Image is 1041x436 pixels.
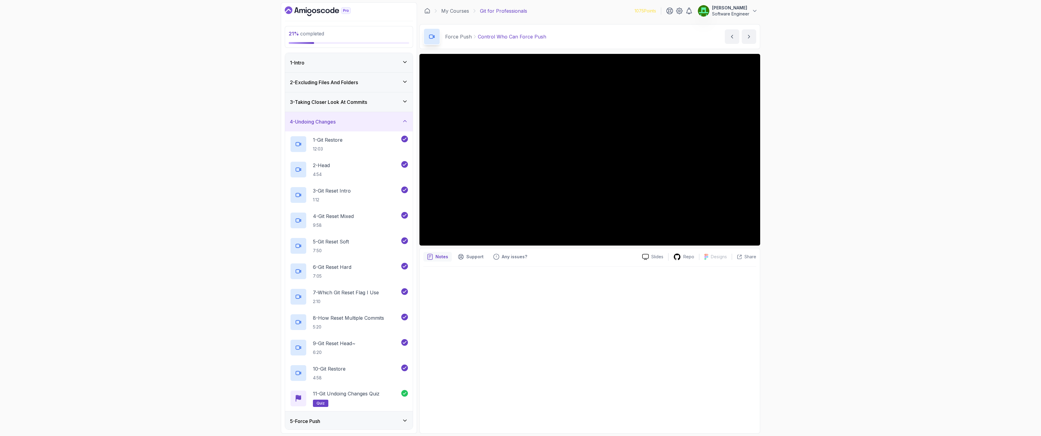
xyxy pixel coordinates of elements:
[290,418,320,425] h3: 5 - Force Push
[317,401,325,406] span: quiz
[313,340,355,347] p: 9 - Git Reset Head~
[454,252,487,262] button: Support button
[712,11,749,17] p: Software Engineer
[290,118,336,125] h3: 4 - Undoing Changes
[637,254,668,260] a: Slides
[490,252,531,262] button: Feedback button
[313,146,343,152] p: 12:03
[290,237,408,254] button: 5-Git Reset Soft7:50
[290,288,408,305] button: 7-Which Git Reset Flag I Use2:10
[313,289,379,296] p: 7 - Which Git Reset Flag I Use
[698,5,758,17] button: user profile image[PERSON_NAME]Software Engineer
[423,252,452,262] button: notes button
[285,73,413,92] button: 2-Excluding Files And Folders
[725,29,739,44] button: previous content
[445,33,472,40] p: Force Push
[290,79,358,86] h3: 2 - Excluding Files And Folders
[313,187,351,194] p: 3 - Git Reset Intro
[635,8,656,14] p: 1075 Points
[313,248,349,254] p: 7:50
[313,365,346,372] p: 10 - Git Restore
[744,254,756,260] p: Share
[435,254,448,260] p: Notes
[313,222,354,228] p: 9:58
[290,136,408,153] button: 1-Git Restore12:03
[289,31,324,37] span: completed
[742,29,756,44] button: next content
[290,263,408,280] button: 6-Git Reset Hard7:05
[683,254,694,260] p: Repo
[313,314,384,322] p: 8 - How Reset Multiple Commits
[313,213,354,220] p: 4 - Git Reset Mixed
[313,324,384,330] p: 5:20
[290,98,367,106] h3: 3 - Taking Closer Look At Commits
[285,53,413,72] button: 1-Intro
[313,299,379,305] p: 2:10
[285,411,413,431] button: 5-Force Push
[419,54,760,246] iframe: 4 - Control who can force push
[1003,398,1041,427] iframe: chat widget
[290,212,408,229] button: 4-Git Reset Mixed9:58
[285,92,413,112] button: 3-Taking Closer Look At Commits
[313,238,349,245] p: 5 - Git Reset Soft
[290,161,408,178] button: 2-Head4:54
[285,112,413,131] button: 4-Undoing Changes
[290,390,408,407] button: 11-Git Undoing Changes Quizquiz
[313,263,351,271] p: 6 - Git Reset Hard
[424,8,430,14] a: Dashboard
[313,273,351,279] p: 7:05
[290,187,408,203] button: 3-Git Reset Intro1:12
[285,6,365,16] a: Dashboard
[313,375,346,381] p: 4:58
[313,136,343,144] p: 1 - Git Restore
[290,339,408,356] button: 9-Git Reset Head~6:20
[289,31,299,37] span: 21 %
[480,7,527,15] p: Git for Professionals
[668,253,699,261] a: Repo
[290,314,408,331] button: 8-How Reset Multiple Commits5:20
[313,171,330,177] p: 4:54
[732,254,756,260] button: Share
[502,254,527,260] p: Any issues?
[466,254,484,260] p: Support
[313,390,379,397] p: 11 - Git Undoing Changes Quiz
[313,162,330,169] p: 2 - Head
[290,365,408,381] button: 10-Git Restore4:58
[478,33,546,40] p: Control Who Can Force Push
[698,5,709,17] img: user profile image
[712,5,749,11] p: [PERSON_NAME]
[711,254,727,260] p: Designs
[313,197,351,203] p: 1:12
[290,59,304,66] h3: 1 - Intro
[651,254,663,260] p: Slides
[441,7,469,15] a: My Courses
[313,349,355,355] p: 6:20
